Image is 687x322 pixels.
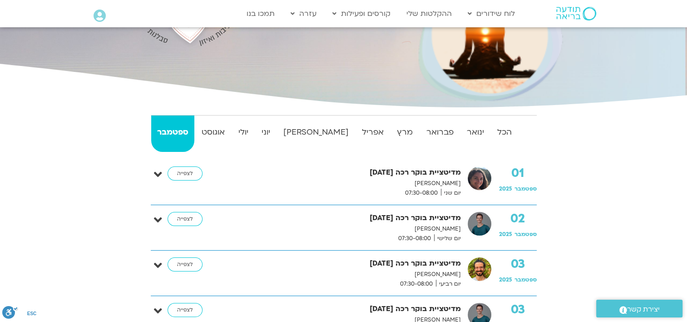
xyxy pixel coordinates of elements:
strong: אפריל [356,126,389,139]
a: מרץ [391,116,419,152]
a: יולי [232,116,254,152]
a: אפריל [356,116,389,152]
p: [PERSON_NAME] [222,179,461,188]
strong: מדיטציית בוקר רכה [DATE] [222,166,461,179]
span: 07:30-08:00 [395,234,434,243]
a: [PERSON_NAME] [277,116,354,152]
span: יצירת קשר [627,303,660,316]
a: עזרה [286,5,321,22]
a: פברואר [420,116,459,152]
a: תמכו בנו [242,5,279,22]
span: ספטמבר [514,185,537,192]
strong: מדיטציית בוקר רכה [DATE] [222,212,461,224]
strong: אוגוסט [196,126,231,139]
strong: ינואר [461,126,489,139]
p: [PERSON_NAME] [222,270,461,279]
a: ספטמבר [151,116,194,152]
strong: [PERSON_NAME] [277,126,354,139]
strong: הכל [491,126,517,139]
a: ינואר [461,116,489,152]
a: קורסים ופעילות [328,5,395,22]
a: יצירת קשר [596,300,682,317]
span: 2025 [499,231,512,238]
img: תודעה בריאה [556,7,596,20]
strong: פברואר [420,126,459,139]
a: ההקלטות שלי [402,5,456,22]
span: 2025 [499,185,512,192]
a: לצפייה [168,166,203,181]
a: לצפייה [168,303,203,317]
span: 07:30-08:00 [397,279,436,289]
strong: מרץ [391,126,419,139]
span: ספטמבר [514,231,537,238]
strong: 02 [499,212,537,226]
p: [PERSON_NAME] [222,224,461,234]
strong: יוני [256,126,276,139]
strong: מדיטציית בוקר רכה [DATE] [222,303,461,315]
strong: 01 [499,166,537,180]
span: 2025 [499,276,512,283]
strong: 03 [499,257,537,271]
strong: ספטמבר [151,126,194,139]
strong: מדיטציית בוקר רכה [DATE] [222,257,461,270]
span: יום רביעי [436,279,461,289]
a: הכל [491,116,517,152]
a: אוגוסט [196,116,231,152]
span: יום שני [441,188,461,198]
span: 07:30-08:00 [402,188,441,198]
a: לוח שידורים [463,5,519,22]
span: יום שלישי [434,234,461,243]
span: ספטמבר [514,276,537,283]
a: לצפייה [168,212,203,226]
strong: 03 [499,303,537,317]
strong: יולי [232,126,254,139]
a: לצפייה [168,257,203,272]
a: יוני [256,116,276,152]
